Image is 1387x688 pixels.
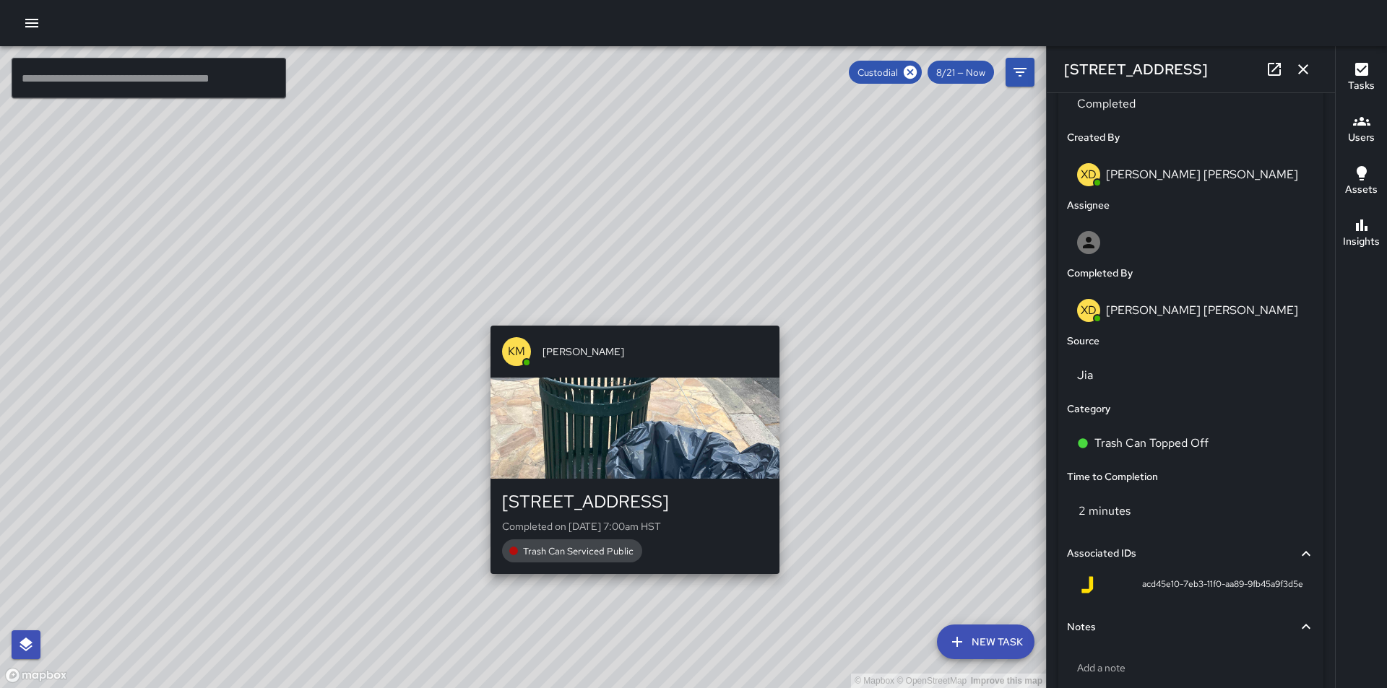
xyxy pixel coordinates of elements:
span: Custodial [849,66,907,79]
button: KM[PERSON_NAME][STREET_ADDRESS]Completed on [DATE] 7:00am HSTTrash Can Serviced Public [491,326,779,574]
p: Completed [1077,95,1305,113]
button: Filters [1006,58,1034,87]
p: Add a note [1077,661,1305,675]
div: Custodial [849,61,922,84]
button: Insights [1336,208,1387,260]
h6: Tasks [1348,78,1375,94]
h6: Users [1348,130,1375,146]
h6: Time to Completion [1067,469,1158,485]
p: 2 minutes [1079,503,1131,518]
button: Tasks [1336,52,1387,104]
h6: Insights [1343,234,1380,250]
h6: Completed By [1067,266,1133,282]
h6: Category [1067,401,1110,417]
h6: Assignee [1067,198,1110,214]
p: XD [1081,166,1097,183]
h6: [STREET_ADDRESS] [1064,58,1208,81]
p: [PERSON_NAME] [PERSON_NAME] [1106,167,1298,182]
h6: Created By [1067,130,1120,146]
span: [PERSON_NAME] [543,344,768,359]
p: Completed on [DATE] 7:00am HST [502,519,768,534]
span: 8/21 — Now [928,66,994,79]
p: [PERSON_NAME] [PERSON_NAME] [1106,302,1298,318]
p: XD [1081,302,1097,319]
p: KM [508,343,525,360]
span: acd45e10-7eb3-11f0-aa89-9fb45a9f3d5e [1142,578,1303,592]
p: Trash Can Topped Off [1094,435,1209,452]
div: Notes [1067,611,1315,644]
button: New Task [937,624,1034,659]
h6: Associated IDs [1067,546,1136,562]
button: Users [1336,104,1387,156]
p: Jia [1077,367,1305,384]
h6: Source [1067,334,1099,349]
h6: Notes [1067,619,1096,635]
h6: Assets [1345,182,1378,198]
div: [STREET_ADDRESS] [502,490,768,513]
button: Assets [1336,156,1387,208]
div: Associated IDs [1067,537,1315,570]
span: Trash Can Serviced Public [514,545,642,557]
